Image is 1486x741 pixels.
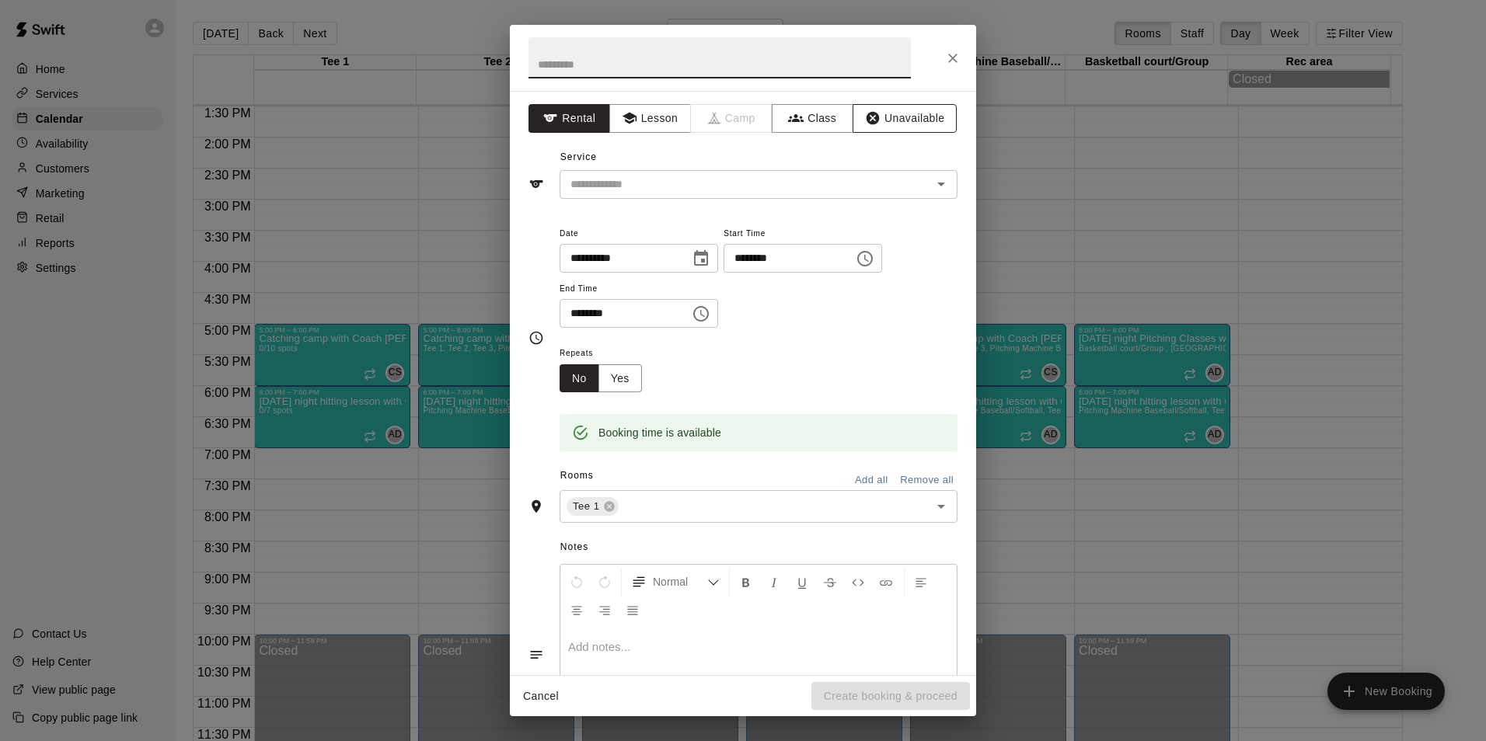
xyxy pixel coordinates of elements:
[609,104,691,133] button: Lesson
[789,568,815,596] button: Format Underline
[560,279,718,300] span: End Time
[733,568,759,596] button: Format Bold
[873,568,899,596] button: Insert Link
[896,468,958,492] button: Remove all
[528,176,544,192] svg: Service
[516,682,566,711] button: Cancel
[849,243,881,274] button: Choose time, selected time is 7:00 PM
[853,104,957,133] button: Unavailable
[560,364,642,393] div: outlined button group
[567,499,606,514] span: Tee 1
[560,224,718,245] span: Date
[817,568,843,596] button: Format Strikethrough
[625,568,726,596] button: Formatting Options
[560,535,958,560] span: Notes
[930,496,952,517] button: Open
[560,364,599,393] button: No
[598,419,721,447] div: Booking time is available
[598,364,642,393] button: Yes
[560,151,597,162] span: Service
[528,104,610,133] button: Rental
[591,568,618,596] button: Redo
[563,596,590,624] button: Center Align
[761,568,787,596] button: Format Italics
[846,468,896,492] button: Add all
[653,574,707,590] span: Normal
[691,104,773,133] span: Camps can only be created in the Services page
[528,499,544,514] svg: Rooms
[567,497,619,516] div: Tee 1
[939,44,967,72] button: Close
[563,568,590,596] button: Undo
[560,343,654,364] span: Repeats
[528,647,544,663] svg: Notes
[685,298,717,329] button: Choose time, selected time is 7:30 PM
[528,330,544,346] svg: Timing
[930,173,952,195] button: Open
[560,470,594,481] span: Rooms
[619,596,646,624] button: Justify Align
[724,224,882,245] span: Start Time
[845,568,871,596] button: Insert Code
[908,568,934,596] button: Left Align
[685,243,717,274] button: Choose date, selected date is Oct 17, 2025
[591,596,618,624] button: Right Align
[772,104,853,133] button: Class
